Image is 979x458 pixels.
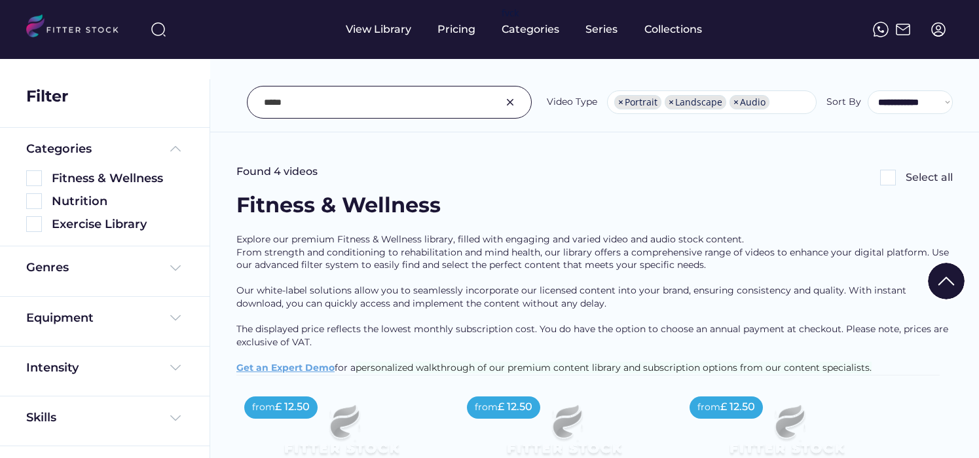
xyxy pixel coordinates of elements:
img: Rectangle%205126.svg [26,216,42,232]
a: Get an Expert Demo [236,362,335,373]
li: Audio [730,95,769,109]
div: Series [585,22,618,37]
li: Landscape [665,95,726,109]
div: Explore our premium Fitness & Wellness library, filled with engaging and varied video and audio s... [236,233,953,375]
li: Portrait [614,95,661,109]
div: Nutrition [52,193,183,210]
div: Intensity [26,360,79,376]
span: × [733,98,739,107]
span: × [669,98,674,107]
img: profile-circle.svg [931,22,946,37]
img: LOGO.svg [26,14,130,41]
span: × [618,98,623,107]
div: Genres [26,259,69,276]
span: personalized walkthrough of our premium content library and subscription options from our content... [356,362,872,373]
img: search-normal%203.svg [151,22,166,37]
div: Select all [906,170,953,185]
img: meteor-icons_whatsapp%20%281%29.svg [873,22,889,37]
div: from [252,401,275,414]
img: Rectangle%205126.svg [880,170,896,185]
img: Frame%20%284%29.svg [168,260,183,276]
div: View Library [346,22,411,37]
div: Categories [26,141,92,157]
span: The displayed price reflects the lowest monthly subscription cost. You do have the option to choo... [236,323,951,348]
div: Filter [26,85,68,107]
img: Frame%2051.svg [895,22,911,37]
img: Frame%20%284%29.svg [168,360,183,375]
div: Skills [26,410,59,426]
img: Frame%20%284%29.svg [168,410,183,426]
img: Rectangle%205126.svg [26,170,42,186]
div: Equipment [26,310,94,326]
img: Frame%20%284%29.svg [168,310,183,326]
div: from [697,401,720,414]
div: £ 12.50 [275,400,310,414]
img: Rectangle%205126.svg [26,193,42,209]
div: Found 4 videos [236,164,318,179]
div: Categories [502,22,559,37]
div: Pricing [437,22,475,37]
img: Frame%20%285%29.svg [168,141,183,157]
div: fvck [502,7,519,20]
div: Fitness & Wellness [52,170,183,187]
div: Exercise Library [52,216,183,233]
img: Group%201000002322%20%281%29.svg [928,263,965,299]
img: Group%201000002326.svg [502,94,518,110]
div: £ 12.50 [720,400,755,414]
div: Fitness & Wellness [236,191,441,220]
div: Sort By [826,96,861,109]
div: Video Type [547,96,597,109]
div: Collections [644,22,702,37]
iframe: chat widget [924,406,966,445]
